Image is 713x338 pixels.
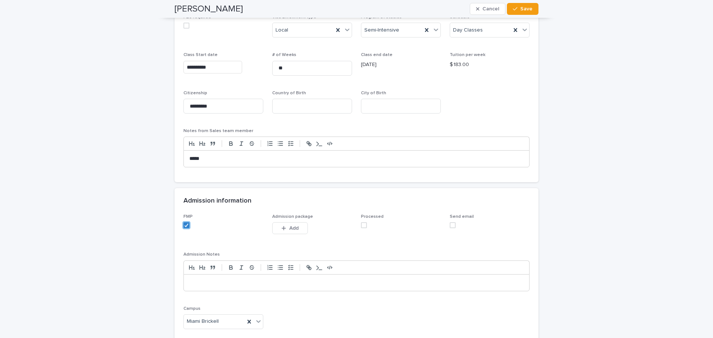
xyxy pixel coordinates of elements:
[361,91,386,95] span: City of Birth
[183,129,253,133] span: Notes from Sales team member
[364,26,399,34] span: Semi-Intensive
[272,222,308,234] button: Add
[175,4,243,14] h2: [PERSON_NAME]
[520,6,533,12] span: Save
[361,61,441,69] p: [DATE]
[276,26,288,34] span: Local
[272,15,316,19] span: Visa Enrollment type
[450,15,470,19] span: Schedule
[187,318,219,325] span: Miami Brickell
[507,3,538,15] button: Save
[183,214,193,219] span: FMP
[361,214,384,219] span: Processed
[183,91,207,95] span: Citizenship
[183,15,211,19] span: I-20 required
[482,6,499,12] span: Cancel
[183,252,220,257] span: Admission Notes
[470,3,505,15] button: Cancel
[453,26,483,34] span: Day Classes
[272,214,313,219] span: Admission package
[183,197,251,205] h2: Admission information
[450,214,474,219] span: Send email
[183,53,218,57] span: Class Start date
[289,226,299,231] span: Add
[183,306,201,311] span: Campus
[361,15,402,19] span: Program of studies
[450,61,530,69] p: $ 183.00
[361,53,393,57] span: Class end date
[272,91,306,95] span: Country of Birth
[450,53,485,57] span: Tuition per week
[272,53,296,57] span: # of Weeks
